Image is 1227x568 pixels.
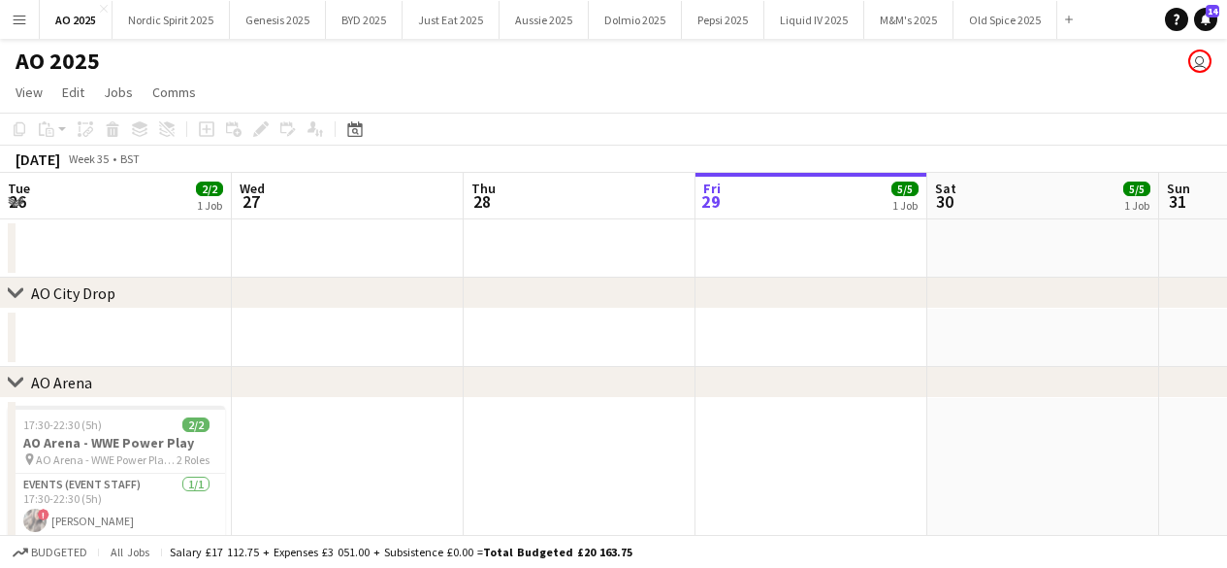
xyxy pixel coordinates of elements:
span: Fri [703,180,721,197]
span: 17:30-22:30 (5h) [23,418,102,432]
span: AO Arena - WWE Power Play - times tbc [36,452,177,467]
a: Edit [54,80,92,105]
button: M&M's 2025 [864,1,953,39]
span: All jobs [107,545,153,559]
app-user-avatar: Rosie Benjamin [1188,50,1211,73]
span: 5/5 [1123,182,1150,196]
button: Liquid IV 2025 [764,1,864,39]
span: Total Budgeted £20 163.75 [483,545,632,559]
span: View [16,84,43,101]
h1: AO 2025 [16,47,100,76]
span: Edit [62,84,84,101]
div: 1 Job [1124,198,1149,213]
span: 2 Roles [177,452,210,467]
div: Salary £17 112.75 + Expenses £3 051.00 + Subsistence £0.00 = [170,545,632,559]
span: 29 [700,190,721,213]
span: 14 [1206,5,1219,17]
a: Comms [145,80,204,105]
div: AO Arena [31,373,92,392]
span: 5/5 [891,182,919,196]
button: Dolmio 2025 [589,1,682,39]
app-card-role: Events (Event Staff)1/117:30-22:30 (5h)![PERSON_NAME] [8,474,225,540]
button: Genesis 2025 [230,1,326,39]
h3: AO Arena - WWE Power Play [8,434,225,451]
span: Week 35 [64,151,113,166]
button: BYD 2025 [326,1,403,39]
span: 31 [1164,190,1190,213]
div: BST [120,151,140,166]
button: Pepsi 2025 [682,1,764,39]
span: Tue [8,180,30,197]
span: Budgeted [31,546,87,559]
a: View [8,80,50,105]
span: 26 [5,190,30,213]
a: 14 [1194,8,1217,31]
button: Old Spice 2025 [953,1,1057,39]
span: 2/2 [182,418,210,432]
div: AO City Drop [31,284,115,303]
button: AO 2025 [40,1,113,39]
a: Jobs [96,80,141,105]
span: Jobs [104,84,133,101]
div: 1 Job [892,198,918,213]
button: Just Eat 2025 [403,1,500,39]
div: [DATE] [16,150,60,169]
span: Comms [152,84,196,101]
span: 30 [932,190,956,213]
span: 27 [237,190,265,213]
span: 28 [468,190,496,213]
span: Sat [935,180,956,197]
div: 1 Job [197,198,222,213]
span: ! [38,509,49,520]
span: 2/2 [196,182,223,196]
span: Sun [1167,180,1190,197]
button: Aussie 2025 [500,1,589,39]
span: Thu [471,180,496,197]
span: Wed [240,180,265,197]
button: Budgeted [10,542,90,563]
button: Nordic Spirit 2025 [113,1,230,39]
